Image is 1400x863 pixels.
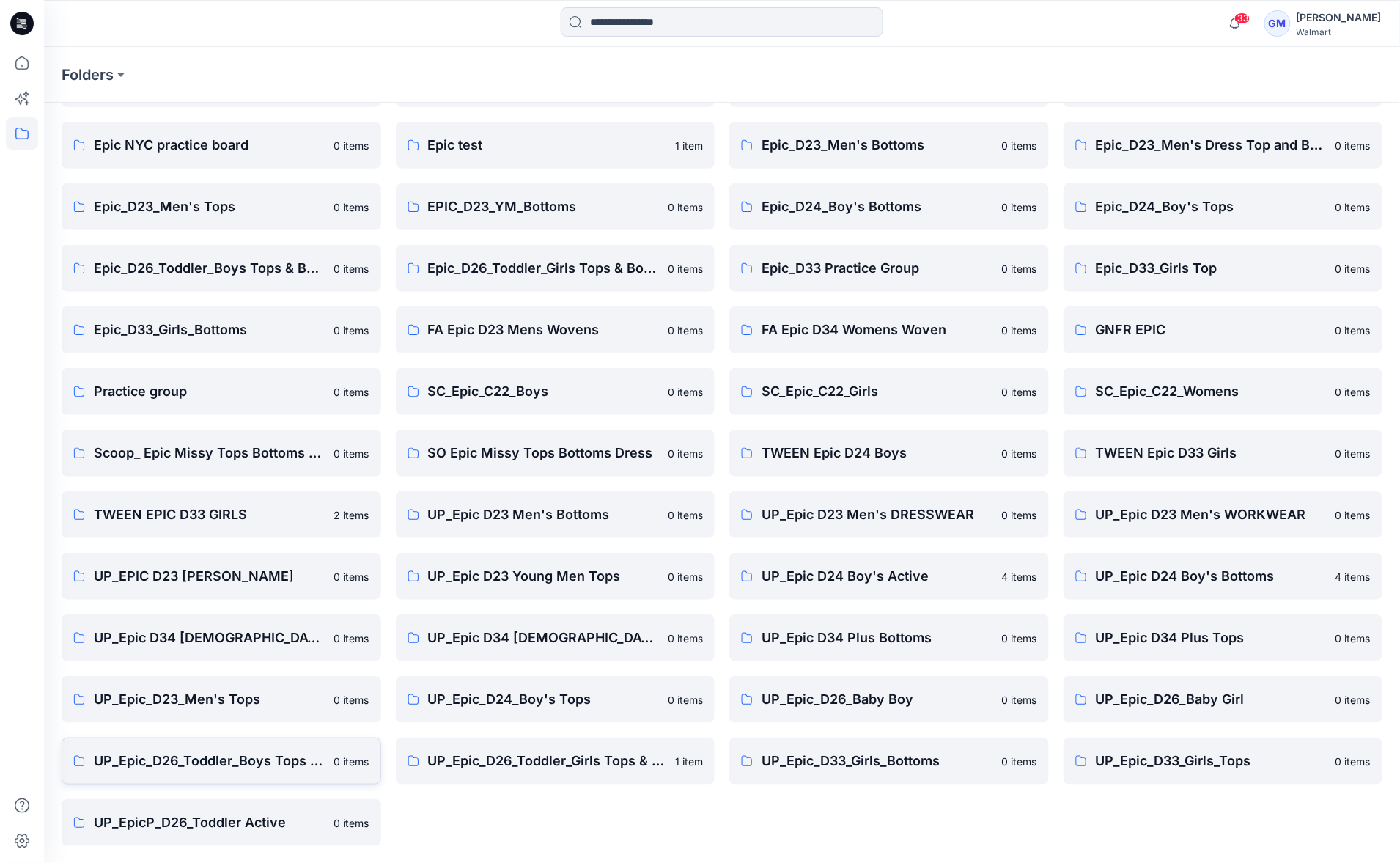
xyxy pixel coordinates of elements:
a: UP_Epic_D26_Baby Boy0 items [729,676,1049,723]
a: TWEEN EPIC D33 GIRLS2 items [62,491,381,538]
p: 0 items [668,199,703,215]
p: UP_Epic D23 Men's DRESSWEAR [762,504,993,525]
p: 0 items [668,692,703,708]
p: Epic_D23_Men's Tops [94,197,325,217]
p: Epic_D24_Boy's Tops [1096,197,1327,217]
p: SO Epic Missy Tops Bottoms Dress [428,443,660,463]
a: Epic_D23_Men's Dress Top and Bottoms0 items [1064,122,1383,169]
a: SC_Epic_C22_Boys0 items [396,368,715,415]
a: TWEEN Epic D24 Boys0 items [729,430,1049,477]
p: 0 items [1002,138,1037,153]
a: FA Epic D23 Mens Wovens0 items [396,306,715,353]
p: Epic_D33 Practice Group [762,258,993,279]
p: UP_Epic_D33_Girls_Tops [1096,751,1327,771]
a: Scoop_ Epic Missy Tops Bottoms Dress0 items [62,430,381,477]
a: UP_Epic_D26_Toddler_Boys Tops & Bottoms0 items [62,738,381,785]
a: SO Epic Missy Tops Bottoms Dress0 items [396,430,715,477]
a: Epic_D23_Men's Tops0 items [62,183,381,230]
a: UP_Epic D23 Young Men Tops0 items [396,553,715,600]
p: 4 items [1002,569,1037,584]
a: UP_Epic D34 [DEMOGRAPHIC_DATA] Bottoms0 items [62,614,381,661]
a: UP_Epic_D23_Men's Tops0 items [62,676,381,723]
p: 0 items [1335,692,1371,708]
p: EPIC_D23_YM_Bottoms [428,197,660,217]
a: UP_Epic D23 Men's DRESSWEAR0 items [729,491,1049,538]
p: UP_Epic_D23_Men's Tops [94,689,325,710]
p: UP_Epic_D33_Girls_Bottoms [762,751,993,771]
a: UP_Epic D23 Men's WORKWEAR0 items [1064,491,1383,538]
p: 0 items [668,261,703,276]
p: 4 items [1335,569,1371,584]
p: FA Epic D23 Mens Wovens [428,320,660,340]
a: UP_EpicP_D26_Toddler Active0 items [62,799,381,846]
a: UP_Epic D23 Men's Bottoms0 items [396,491,715,538]
p: Epic test [428,135,667,155]
p: 0 items [334,138,369,153]
a: Epic NYC practice board0 items [62,122,381,169]
a: UP_Epic D24 Boy's Bottoms4 items [1064,553,1383,600]
p: Epic_D33_Girls_Bottoms [94,320,325,340]
p: UP_Epic_D26_Baby Girl [1096,689,1327,710]
p: Practice group [94,381,325,402]
p: 1 item [675,138,703,153]
a: UP_EPIC D23 [PERSON_NAME]0 items [62,553,381,600]
p: 0 items [334,384,369,400]
p: 0 items [1002,323,1037,338]
p: 0 items [668,446,703,461]
div: Walmart [1297,26,1382,37]
p: TWEEN EPIC D33 GIRLS [94,504,325,525]
p: 0 items [668,384,703,400]
p: 0 items [334,199,369,215]
p: 0 items [1002,199,1037,215]
a: UP_Epic_D26_Toddler_Girls Tops & Bottoms1 item [396,738,715,785]
p: 0 items [668,631,703,646]
a: Practice group0 items [62,368,381,415]
p: 0 items [1335,446,1371,461]
a: SC_Epic_C22_Girls0 items [729,368,1049,415]
p: 0 items [1002,507,1037,523]
a: Epic_D23_Men's Bottoms0 items [729,122,1049,169]
p: 0 items [1335,754,1371,769]
p: UP_Epic D24 Boy's Bottoms [1096,566,1327,587]
p: 0 items [334,631,369,646]
p: GNFR EPIC [1096,320,1327,340]
p: UP_Epic D34 Plus Tops [1096,628,1327,648]
a: FA Epic D34 Womens Woven0 items [729,306,1049,353]
p: 0 items [1002,384,1037,400]
p: SC_Epic_C22_Boys [428,381,660,402]
p: Scoop_ Epic Missy Tops Bottoms Dress [94,443,325,463]
a: EPIC_D23_YM_Bottoms0 items [396,183,715,230]
p: 0 items [1002,692,1037,708]
a: Epic_D24_Boy's Bottoms0 items [729,183,1049,230]
p: Epic_D23_Men's Dress Top and Bottoms [1096,135,1327,155]
p: 0 items [668,507,703,523]
a: SC_Epic_C22_Womens0 items [1064,368,1383,415]
a: UP_Epic_D33_Girls_Tops0 items [1064,738,1383,785]
p: Epic_D33_Girls Top [1096,258,1327,279]
a: UP_Epic_D26_Baby Girl0 items [1064,676,1383,723]
a: Epic_D26_Toddler_Boys Tops & Bottoms0 items [62,245,381,292]
p: UP_Epic D23 Young Men Tops [428,566,660,587]
p: 0 items [334,815,369,831]
a: UP_Epic D24 Boy's Active4 items [729,553,1049,600]
p: Epic_D24_Boy's Bottoms [762,197,993,217]
a: Epic_D33_Girls Top0 items [1064,245,1383,292]
p: 0 items [1002,754,1037,769]
p: 0 items [1335,138,1371,153]
a: UP_Epic D34 Plus Tops0 items [1064,614,1383,661]
p: 0 items [1002,631,1037,646]
p: UP_EpicP_D26_Toddler Active [94,812,325,833]
p: Epic NYC practice board [94,135,325,155]
p: 0 items [334,692,369,708]
p: 0 items [334,754,369,769]
a: Epic_D26_Toddler_Girls Tops & Bottoms0 items [396,245,715,292]
p: SC_Epic_C22_Womens [1096,381,1327,402]
p: Epic_D23_Men's Bottoms [762,135,993,155]
p: 0 items [334,261,369,276]
a: GNFR EPIC0 items [1064,306,1383,353]
a: Epic_D33_Girls_Bottoms0 items [62,306,381,353]
p: 0 items [1335,323,1371,338]
div: GM [1264,10,1291,37]
a: UP_Epic_D33_Girls_Bottoms0 items [729,738,1049,785]
p: Epic_D26_Toddler_Girls Tops & Bottoms [428,258,660,279]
